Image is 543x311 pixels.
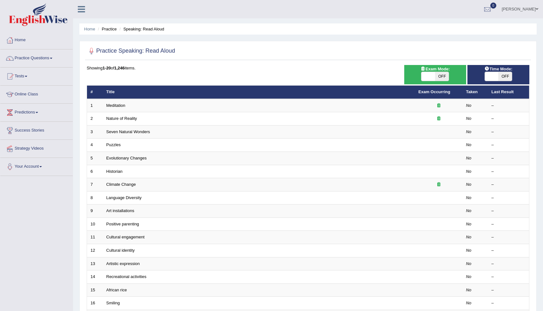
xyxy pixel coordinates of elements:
td: 12 [87,244,103,257]
em: No [466,261,472,266]
div: Showing of items. [87,65,529,71]
td: 1 [87,99,103,112]
h2: Practice Speaking: Read Aloud [87,46,175,56]
a: Evolutionary Changes [106,156,147,160]
div: – [492,234,526,240]
td: 10 [87,217,103,231]
li: Speaking: Read Aloud [118,26,164,32]
a: Home [0,31,73,47]
div: – [492,169,526,175]
li: Practice [96,26,117,32]
a: Puzzles [106,142,121,147]
div: – [492,142,526,148]
a: Nature of Reality [106,116,137,121]
div: – [492,287,526,293]
b: 1-20 [103,66,111,70]
b: 1,246 [114,66,125,70]
span: OFF [435,72,449,81]
a: Tests [0,68,73,83]
em: No [466,103,472,108]
span: Exam Mode: [418,66,452,72]
td: 6 [87,165,103,178]
span: 0 [490,3,497,9]
a: Cultural engagement [106,235,145,239]
td: 16 [87,297,103,310]
a: Smiling [106,301,120,305]
td: 4 [87,139,103,152]
span: Time Mode: [482,66,515,72]
a: Seven Natural Wonders [106,129,150,134]
div: – [492,248,526,254]
em: No [466,248,472,253]
th: Taken [463,86,488,99]
a: Practice Questions [0,49,73,65]
td: 3 [87,125,103,139]
em: No [466,235,472,239]
th: Last Result [488,86,529,99]
div: – [492,261,526,267]
a: Strategy Videos [0,140,73,156]
td: 7 [87,178,103,191]
div: – [492,221,526,227]
a: Online Class [0,86,73,101]
td: 8 [87,191,103,204]
td: 9 [87,204,103,218]
div: – [492,129,526,135]
a: Success Stories [0,122,73,138]
em: No [466,156,472,160]
a: Home [84,27,95,31]
td: 2 [87,112,103,126]
div: Show exams occurring in exams [404,65,466,84]
a: Exam Occurring [419,89,450,94]
div: – [492,300,526,306]
td: 11 [87,231,103,244]
em: No [466,288,472,292]
div: – [492,182,526,188]
a: Meditation [106,103,125,108]
a: Predictions [0,104,73,120]
em: No [466,222,472,226]
div: – [492,103,526,109]
th: Title [103,86,415,99]
div: Exam occurring question [419,116,459,122]
em: No [466,169,472,174]
a: Cultural identity [106,248,135,253]
div: Exam occurring question [419,182,459,188]
td: 13 [87,257,103,270]
td: 14 [87,270,103,284]
em: No [466,195,472,200]
td: 15 [87,283,103,297]
span: OFF [498,72,512,81]
td: 5 [87,152,103,165]
em: No [466,142,472,147]
th: # [87,86,103,99]
a: African rice [106,288,127,292]
a: Language Diversity [106,195,142,200]
a: Your Account [0,158,73,174]
div: – [492,195,526,201]
a: Recreational activities [106,274,146,279]
em: No [466,182,472,187]
a: Historian [106,169,123,174]
div: Exam occurring question [419,103,459,109]
em: No [466,274,472,279]
a: Art installations [106,208,134,213]
em: No [466,301,472,305]
div: – [492,274,526,280]
em: No [466,208,472,213]
div: – [492,155,526,161]
div: – [492,208,526,214]
a: Artistic expression [106,261,140,266]
em: No [466,129,472,134]
em: No [466,116,472,121]
a: Climate Change [106,182,136,187]
a: Positive parenting [106,222,139,226]
div: – [492,116,526,122]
